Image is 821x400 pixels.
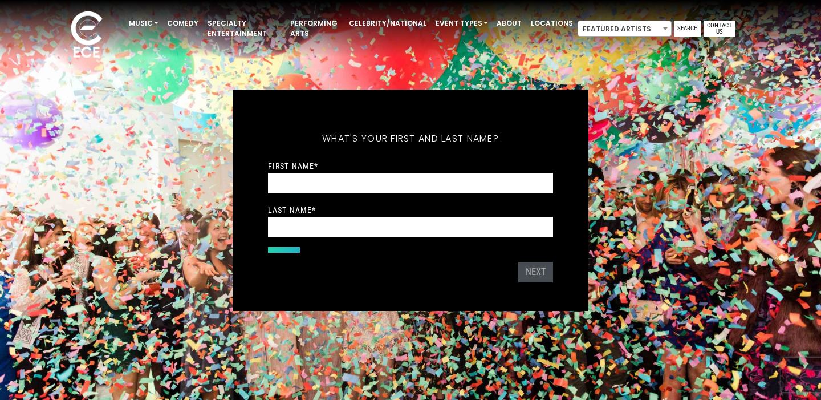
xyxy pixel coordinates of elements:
[344,14,431,33] a: Celebrity/National
[268,161,318,171] label: First Name
[268,118,553,159] h5: What's your first and last name?
[162,14,203,33] a: Comedy
[704,21,735,37] a: Contact Us
[431,14,492,33] a: Event Types
[578,21,671,37] span: Featured Artists
[124,14,162,33] a: Music
[526,14,578,33] a: Locations
[492,14,526,33] a: About
[674,21,701,37] a: Search
[58,8,115,63] img: ece_new_logo_whitev2-1.png
[578,21,672,37] span: Featured Artists
[203,14,286,43] a: Specialty Entertainment
[286,14,344,43] a: Performing Arts
[268,205,316,215] label: Last Name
